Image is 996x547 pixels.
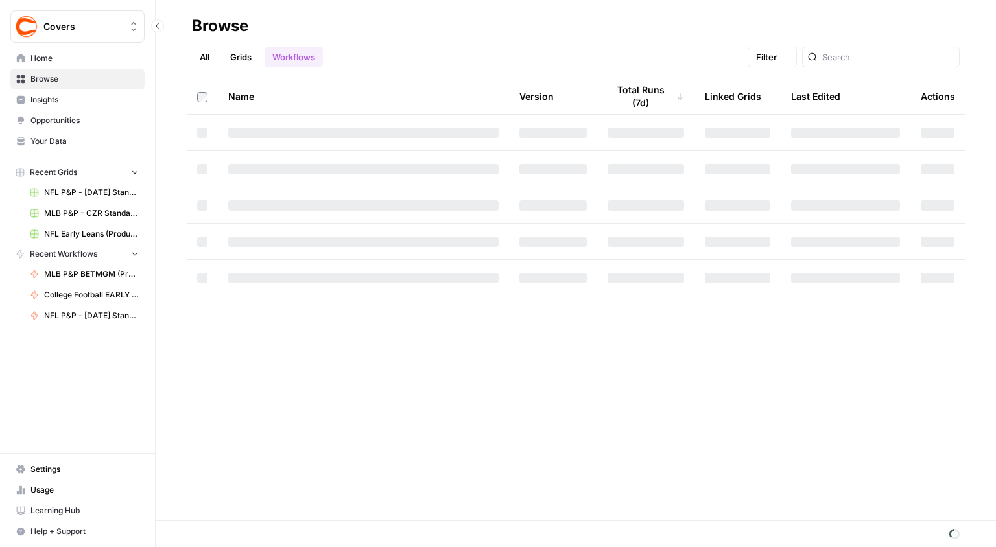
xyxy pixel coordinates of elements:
[24,182,145,203] a: NFL P&P - [DATE] Standard (Production) Grid
[756,51,777,64] span: Filter
[30,484,139,496] span: Usage
[10,89,145,110] a: Insights
[24,285,145,305] a: College Football EARLY LEANS (Production)
[44,228,139,240] span: NFL Early Leans (Production) Grid
[921,78,955,114] div: Actions
[10,69,145,89] a: Browse
[10,500,145,521] a: Learning Hub
[15,15,38,38] img: Covers Logo
[30,94,139,106] span: Insights
[30,135,139,147] span: Your Data
[24,203,145,224] a: MLB P&P - CZR Standard (Production) Grid
[222,47,259,67] a: Grids
[44,187,139,198] span: NFL P&P - [DATE] Standard (Production) Grid
[30,248,97,260] span: Recent Workflows
[748,47,797,67] button: Filter
[10,480,145,500] a: Usage
[44,207,139,219] span: MLB P&P - CZR Standard (Production) Grid
[705,78,761,114] div: Linked Grids
[10,459,145,480] a: Settings
[44,310,139,321] span: NFL P&P - [DATE] Standard (Production)
[265,47,323,67] a: Workflows
[24,224,145,244] a: NFL Early Leans (Production) Grid
[192,47,217,67] a: All
[10,131,145,152] a: Your Data
[30,526,139,537] span: Help + Support
[791,78,840,114] div: Last Edited
[30,73,139,85] span: Browse
[24,264,145,285] a: MLB P&P BETMGM (Production)
[30,52,139,64] span: Home
[10,163,145,182] button: Recent Grids
[10,110,145,131] a: Opportunities
[30,167,77,178] span: Recent Grids
[519,78,554,114] div: Version
[44,268,139,280] span: MLB P&P BETMGM (Production)
[192,16,248,36] div: Browse
[10,10,145,43] button: Workspace: Covers
[43,20,122,33] span: Covers
[608,78,684,114] div: Total Runs (7d)
[44,289,139,301] span: College Football EARLY LEANS (Production)
[30,463,139,475] span: Settings
[30,505,139,517] span: Learning Hub
[30,115,139,126] span: Opportunities
[10,48,145,69] a: Home
[10,521,145,542] button: Help + Support
[10,244,145,264] button: Recent Workflows
[822,51,954,64] input: Search
[228,78,499,114] div: Name
[24,305,145,326] a: NFL P&P - [DATE] Standard (Production)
